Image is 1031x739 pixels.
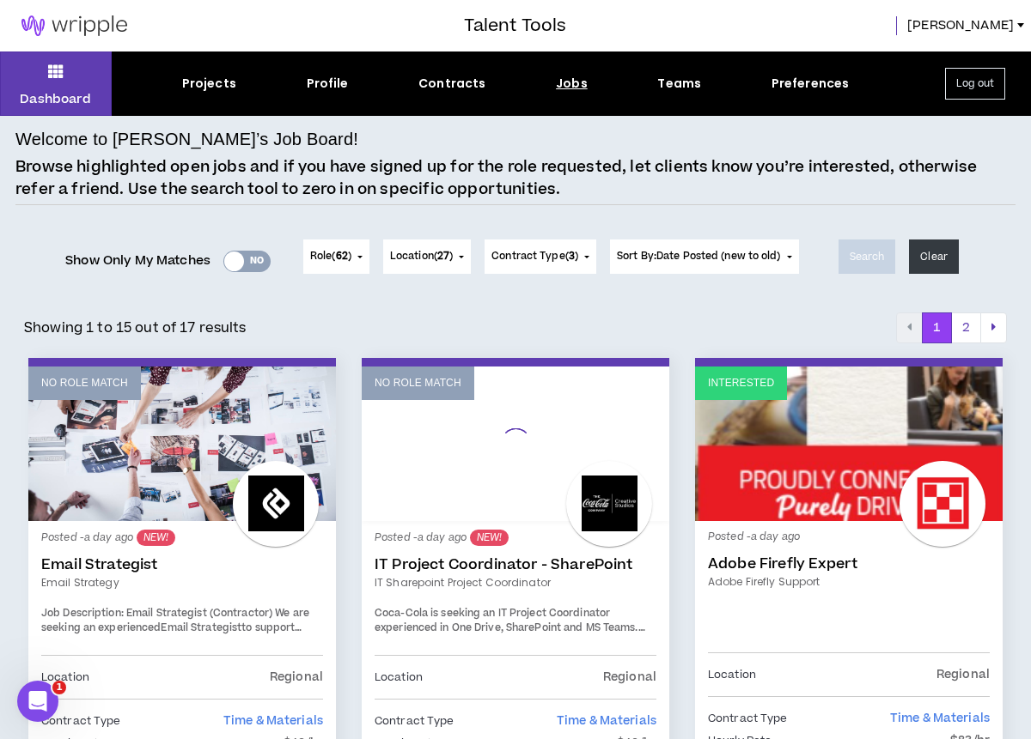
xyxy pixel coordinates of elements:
[15,156,1016,200] p: Browse highlighted open jobs and if you have signed up for the role requested, let clients know y...
[470,530,509,546] sup: NEW!
[375,530,656,546] p: Posted - a day ago
[390,249,453,264] span: Location ( )
[28,366,336,521] a: No Role Match
[708,665,756,684] p: Location
[41,375,128,391] p: No Role Match
[17,681,58,722] iframe: Intercom live chat
[569,249,575,263] span: 3
[383,239,471,274] button: Location(27)
[936,665,990,684] p: Regional
[375,575,656,591] a: IT Sharepoint Project Coordinator
[945,68,1005,100] button: Log out
[909,239,959,274] button: Clear
[303,239,369,274] button: Role(62)
[896,312,1007,343] nav: pagination
[657,75,701,93] div: Teams
[437,249,449,263] span: 27
[922,312,952,343] button: 1
[15,126,358,152] h4: Welcome to [PERSON_NAME]’s Job Board!
[907,16,1014,35] span: [PERSON_NAME]
[617,249,781,263] span: Sort By: Date Posted (new to old)
[375,712,454,730] p: Contract Type
[336,249,348,263] span: 62
[951,312,981,343] button: 2
[52,681,66,694] span: 1
[491,249,578,264] span: Contract Type ( )
[41,606,309,636] span: We are seeking an experienced
[708,375,774,391] p: Interested
[418,75,485,93] div: Contracts
[41,575,323,591] a: Email Strategy
[270,668,323,687] p: Regional
[708,530,990,545] p: Posted - a day ago
[362,366,669,521] a: No Role Match
[603,668,656,687] p: Regional
[485,239,596,274] button: Contract Type(3)
[41,668,89,687] p: Location
[695,366,1003,521] a: Interested
[610,239,799,274] button: Sort By:Date Posted (new to old)
[161,621,241,635] strong: Email Strategist
[557,712,656,730] span: Time & Materials
[41,556,323,573] a: Email Strategist
[137,530,175,546] sup: NEW!
[20,90,91,108] p: Dashboard
[223,712,323,730] span: Time & Materials
[839,239,896,274] button: Search
[307,75,349,93] div: Profile
[310,249,351,264] span: Role ( )
[24,318,247,338] p: Showing 1 to 15 out of 17 results
[464,13,566,39] h3: Talent Tools
[182,75,236,93] div: Projects
[708,574,990,590] a: Adobe Firefly Support
[375,606,646,681] span: Coca-Cola is seeking an IT Project Coordinator experienced in One Drive, SharePoint and MS Teams....
[708,709,788,728] p: Contract Type
[65,248,210,274] span: Show Only My Matches
[41,712,121,730] p: Contract Type
[41,530,323,546] p: Posted - a day ago
[375,556,656,573] a: IT Project Coordinator - SharePoint
[772,75,850,93] div: Preferences
[890,710,990,727] span: Time & Materials
[41,606,272,621] strong: Job Description: Email Strategist (Contractor)
[708,555,990,572] a: Adobe Firefly Expert
[375,668,423,687] p: Location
